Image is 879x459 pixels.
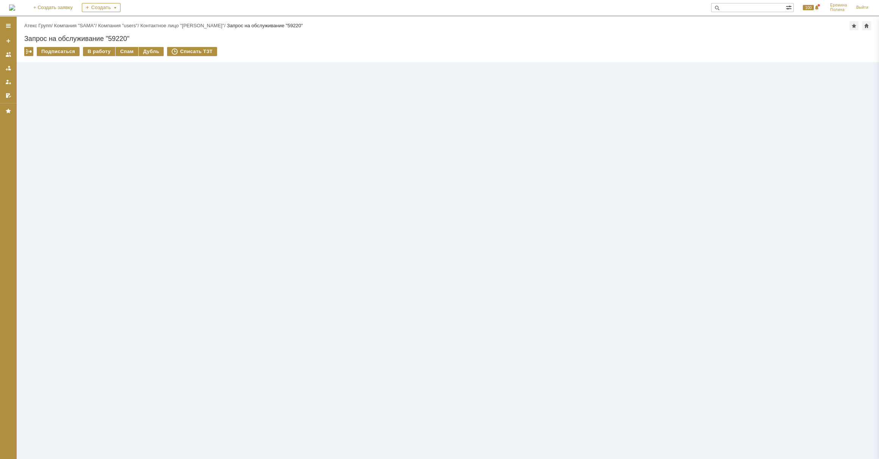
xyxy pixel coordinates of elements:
[140,23,224,28] a: Контактное лицо "[PERSON_NAME]"
[98,23,138,28] a: Компания "users"
[2,62,14,74] a: Заявки в моей ответственности
[82,3,120,12] div: Создать
[2,89,14,102] a: Мои согласования
[2,49,14,61] a: Заявки на командах
[24,35,871,42] div: Запрос на обслуживание "59220"
[786,3,793,11] span: Расширенный поиск
[24,23,54,28] div: /
[862,21,871,30] div: Сделать домашней страницей
[24,47,33,56] div: Работа с массовостью
[9,5,15,11] img: logo
[98,23,140,28] div: /
[9,5,15,11] a: Перейти на домашнюю страницу
[140,23,227,28] div: /
[227,23,303,28] div: Запрос на обслуживание "59220"
[830,8,847,12] span: Полина
[803,5,814,10] span: 100
[54,23,95,28] a: Компания "SAMA"
[54,23,98,28] div: /
[2,35,14,47] a: Создать заявку
[830,3,847,8] span: Еремина
[849,21,859,30] div: Добавить в избранное
[2,76,14,88] a: Мои заявки
[24,23,51,28] a: Атекс Групп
